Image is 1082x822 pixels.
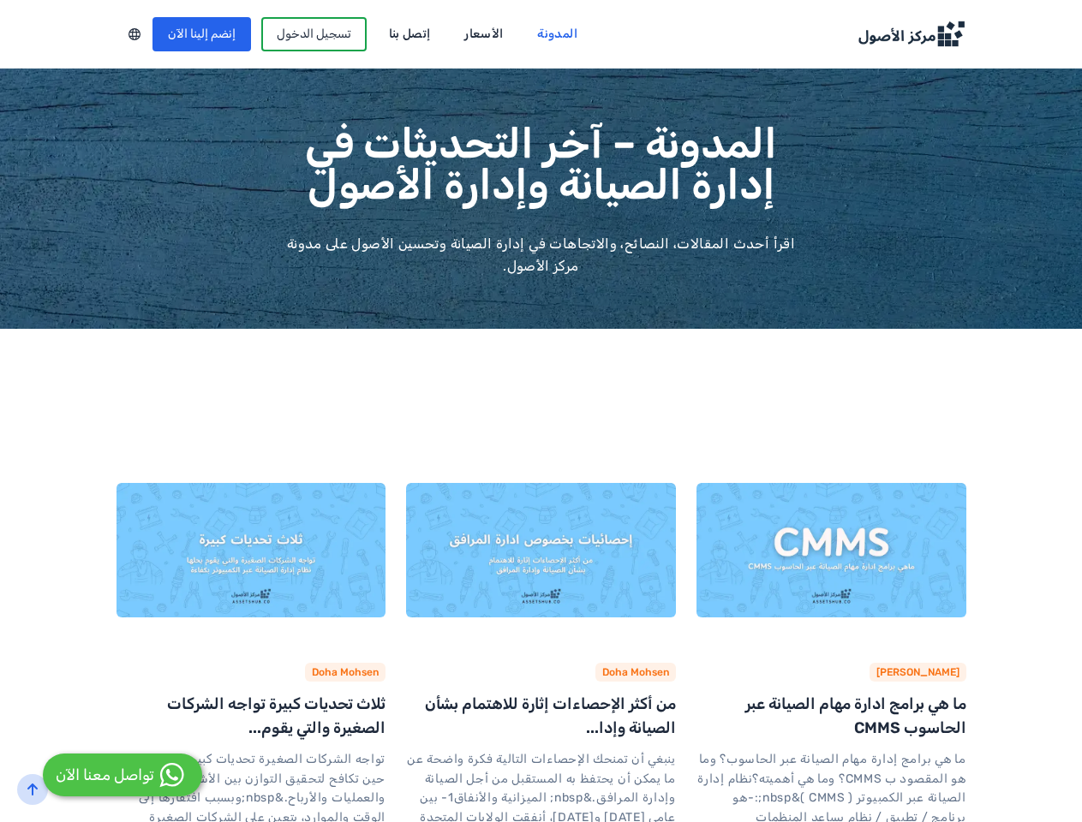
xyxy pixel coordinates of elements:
[286,233,796,277] p: اقرأ أحدث المقالات، النصائح، والاتجاهات في إدارة الصيانة وتحسين الأصول على مدونة مركز الأصول.
[452,21,515,48] a: الأسعار
[602,666,669,678] a: Doha Mohsen
[117,483,386,617] img: ثلاث تحديات كبيرة تواجه الشركات الصغيرة والتي يقوم...
[312,666,379,678] a: Doha Mohsen
[261,17,367,51] a: تسجيل الدخول
[406,483,676,617] img: من أكثر الإحصاءات إثارة للاهتمام بشأن الصيانة وإدا...
[17,774,48,805] button: back-to-top
[857,21,966,48] img: Logo Dark
[377,21,443,48] a: إتصل بنا
[286,123,796,205] h2: المدونة – آخر التحديثات في إدارة الصيانة وإدارة الأصول
[56,764,154,787] div: تواصل معنا الآن
[167,694,386,737] a: ثلاث تحديات كبيرة تواجه الشركات الصغيرة والتي يقوم...
[696,483,966,617] img: ما هي برامج ادارة مهام الصيانة عبر الحاسوب CMMS
[525,21,589,48] a: المدونة
[425,694,676,737] a: من أكثر الإحصاءات إثارة للاهتمام بشأن الصيانة وإدا...
[152,17,251,51] a: إنضم إلينا الآن
[745,694,966,737] a: ما هي برامج ادارة مهام الصيانة عبر الحاسوب CMMS
[876,666,959,678] a: [PERSON_NAME]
